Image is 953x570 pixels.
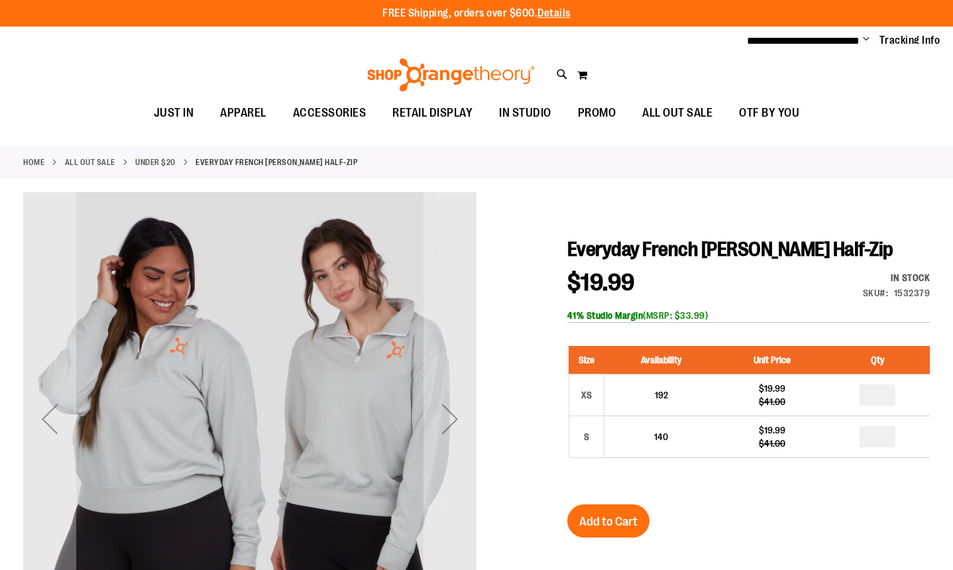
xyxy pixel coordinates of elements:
[154,98,194,128] span: JUST IN
[365,58,537,91] img: Shop Orangetheory
[655,390,668,400] span: 192
[567,309,930,322] div: (MSRP: $33.99)
[718,346,826,374] th: Unit Price
[879,33,940,48] a: Tracking Info
[577,385,596,405] div: XS
[567,269,635,296] span: $19.99
[739,98,799,128] span: OTF BY YOU
[725,437,819,450] div: $41.00
[825,346,930,374] th: Qty
[863,271,930,284] div: Availability
[863,34,869,47] button: Account menu
[578,98,616,128] span: PROMO
[196,156,357,168] strong: Everyday French [PERSON_NAME] Half-Zip
[604,346,718,374] th: Availability
[567,310,644,321] b: 41% Studio Margin
[654,431,668,442] span: 140
[725,424,819,437] div: $19.99
[863,271,930,284] div: In stock
[293,98,366,128] span: ACCESSORIES
[579,514,638,529] span: Add to Cart
[392,98,473,128] span: RETAIL DISPLAY
[725,395,819,408] div: $41.00
[569,346,604,374] th: Size
[863,288,889,298] strong: SKU
[567,504,649,538] button: Add to Cart
[135,156,176,168] a: Under $20
[65,156,115,168] a: ALL OUT SALE
[220,98,266,128] span: APPAREL
[537,7,571,19] a: Details
[894,286,930,300] div: 1532379
[577,427,596,447] div: S
[725,382,819,395] div: $19.99
[499,98,551,128] span: IN STUDIO
[567,238,893,260] span: Everyday French [PERSON_NAME] Half-Zip
[382,6,571,21] p: FREE Shipping, orders over $600.
[642,98,712,128] span: ALL OUT SALE
[23,156,44,168] a: Home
